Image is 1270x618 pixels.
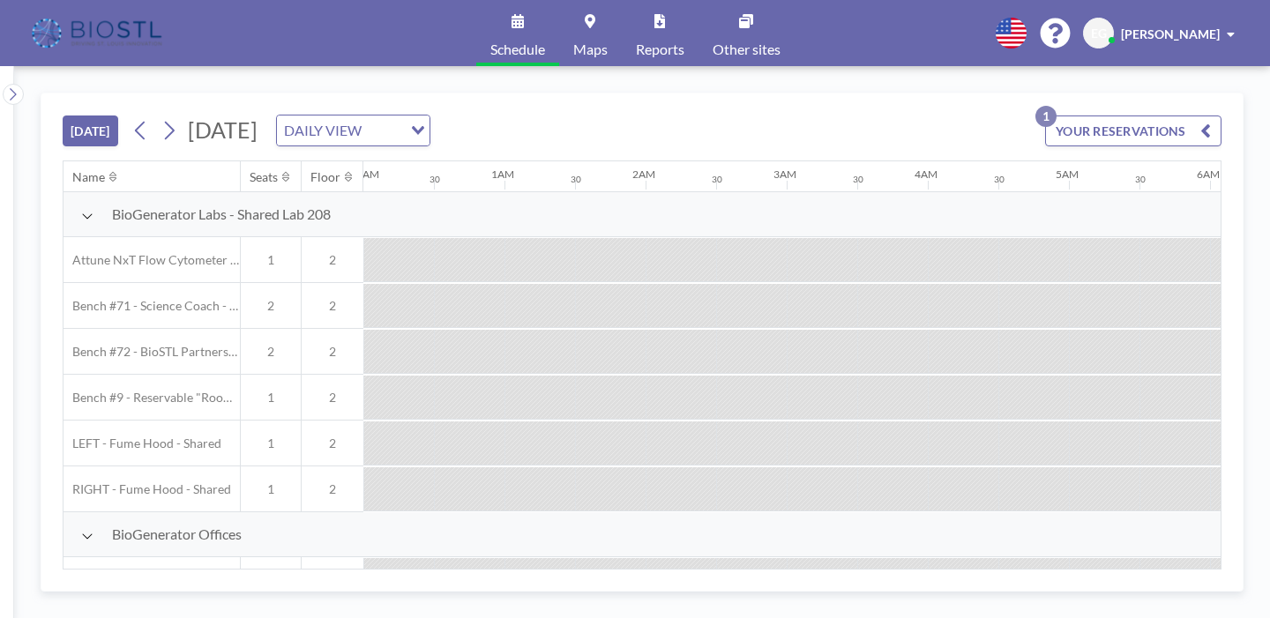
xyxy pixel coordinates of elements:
div: 2AM [632,168,655,181]
div: 30 [712,174,722,185]
span: EG [1091,26,1107,41]
div: 4AM [915,168,938,181]
span: 2 [302,390,363,406]
span: BioGenerator Labs - Shared Lab 208 [112,205,331,223]
span: Schedule [490,42,545,56]
div: 30 [853,174,863,185]
span: 2 [302,436,363,451]
button: [DATE] [63,115,118,146]
span: 1 [241,390,301,406]
div: 5AM [1056,168,1079,181]
div: Name [72,169,105,185]
div: 30 [430,174,440,185]
span: [PERSON_NAME] [1121,26,1220,41]
div: 30 [1135,174,1146,185]
span: 2 [302,481,363,497]
div: Seats [250,169,278,185]
div: 30 [994,174,1005,185]
button: YOUR RESERVATIONS1 [1045,115,1221,146]
img: organization-logo [28,16,168,51]
div: 12AM [350,168,379,181]
span: Bench #71 - Science Coach - BioSTL Bench [63,298,240,314]
span: DAILY VIEW [280,119,365,142]
span: Maps [573,42,608,56]
span: Bench #9 - Reservable "RoomZilla" Bench [63,390,240,406]
span: LEFT - Fume Hood - Shared [63,436,221,451]
span: 1 [241,252,301,268]
span: 2 [241,344,301,360]
span: Attune NxT Flow Cytometer - Bench #25 [63,252,240,268]
span: 2 [302,344,363,360]
p: 1 [1035,106,1057,127]
span: 1 [241,481,301,497]
div: 3AM [773,168,796,181]
div: 6AM [1197,168,1220,181]
span: BioGenerator Offices [112,525,242,543]
span: 2 [241,298,301,314]
span: 2 [302,252,363,268]
span: 1 [241,436,301,451]
div: 1AM [491,168,514,181]
span: [DATE] [188,116,258,143]
span: RIGHT - Fume Hood - Shared [63,481,231,497]
div: 30 [571,174,581,185]
input: Search for option [367,119,400,142]
span: Reports [636,42,684,56]
span: Bench #72 - BioSTL Partnerships & Apprenticeships Bench [63,344,240,360]
div: Search for option [277,115,430,145]
span: Other sites [713,42,781,56]
span: 2 [302,298,363,314]
div: Floor [310,169,340,185]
